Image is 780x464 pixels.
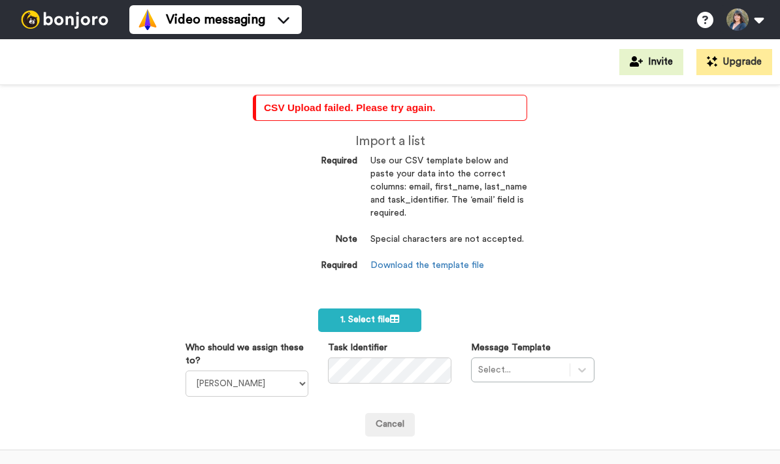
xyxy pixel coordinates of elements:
div: CSV Upload failed. Please try again. [264,101,519,115]
label: Who should we assign these to? [186,341,309,367]
dt: Required [253,155,357,168]
h2: Import a list [253,134,527,148]
dt: Note [253,233,357,246]
dd: Use our CSV template below and paste your data into the correct columns: email, first_name, last_... [370,155,527,233]
dd: Special characters are not accepted. [370,233,527,259]
img: bj-logo-header-white.svg [16,10,114,29]
label: Task Identifier [328,341,387,354]
a: Download the template file [370,261,484,270]
dt: Required [253,259,357,273]
span: Video messaging [166,10,265,29]
button: Invite [619,49,683,75]
label: Message Template [471,341,551,354]
img: vm-color.svg [137,9,158,30]
a: Cancel [365,413,415,437]
button: Upgrade [696,49,772,75]
span: 1. Select file [340,315,399,324]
